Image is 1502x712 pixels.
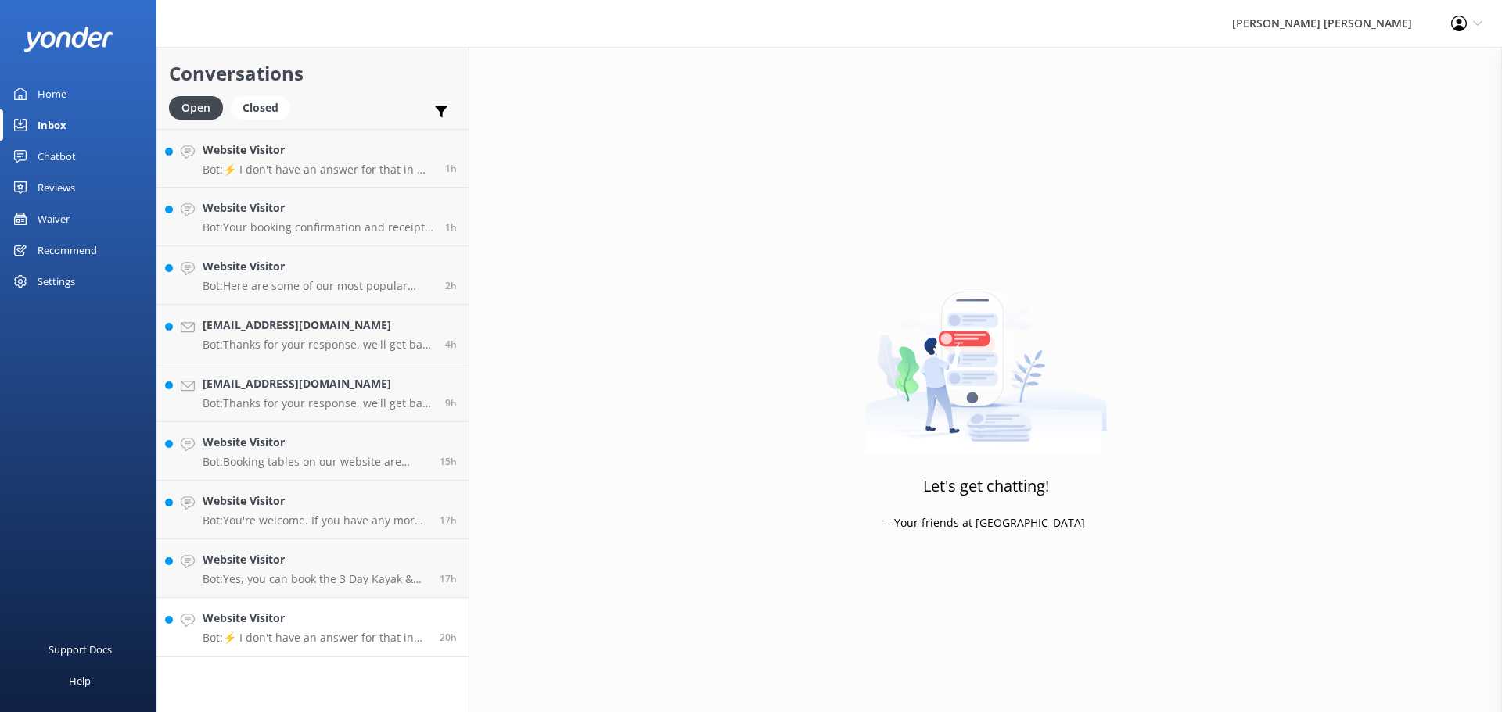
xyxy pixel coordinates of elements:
[203,338,433,352] p: Bot: Thanks for your response, we'll get back to you as soon as we can during opening hours.
[169,98,231,116] a: Open
[203,317,433,334] h4: [EMAIL_ADDRESS][DOMAIN_NAME]
[157,305,469,363] a: [EMAIL_ADDRESS][DOMAIN_NAME]Bot:Thanks for your response, we'll get back to you as soon as we can...
[49,634,112,665] div: Support Docs
[203,258,433,275] h4: Website Visitor
[203,279,433,293] p: Bot: Here are some of our most popular trips: - Our most popular multiday trip is the 3-Day Kayak...
[203,631,428,645] p: Bot: ⚡ I don't have an answer for that in my knowledge base. Please try and rephrase your questio...
[157,246,469,305] a: Website VisitorBot:Here are some of our most popular trips: - Our most popular multiday trip is t...
[203,492,428,510] h4: Website Visitor
[157,188,469,246] a: Website VisitorBot:Your booking confirmation and receipt may take up to 30 minutes to reach your ...
[203,396,433,410] p: Bot: Thanks for your response, we'll get back to you as soon as we can during opening hours.
[157,481,469,539] a: Website VisitorBot:You're welcome. If you have any more questions, feel free to ask!17h
[38,78,66,109] div: Home
[887,514,1085,531] p: - Your friends at [GEOGRAPHIC_DATA]
[157,422,469,481] a: Website VisitorBot:Booking tables on our website are updated regularly. If there is no availabili...
[231,98,298,116] a: Closed
[157,539,469,598] a: Website VisitorBot:Yes, you can book the 3 Day Kayak & Walk trip online at [URL][DOMAIN_NAME][PER...
[440,455,457,468] span: Sep 28 2025 08:38pm (UTC +13:00) Pacific/Auckland
[157,129,469,188] a: Website VisitorBot:⚡ I don't have an answer for that in my knowledge base. Please try and rephras...
[203,455,428,469] p: Bot: Booking tables on our website are updated regularly. If there is no availability for [DATE] ...
[203,141,433,159] h4: Website Visitor
[203,551,428,568] h4: Website Visitor
[865,259,1107,454] img: artwork of a man stealing a conversation from at giant smartphone
[445,338,457,351] span: Sep 29 2025 07:31am (UTC +13:00) Pacific/Auckland
[169,96,223,120] div: Open
[445,220,457,234] span: Sep 29 2025 10:43am (UTC +13:00) Pacific/Auckland
[169,59,457,88] h2: Conversations
[157,363,469,422] a: [EMAIL_ADDRESS][DOMAIN_NAME]Bot:Thanks for your response, we'll get back to you as soon as we can...
[445,162,457,175] span: Sep 29 2025 10:51am (UTC +13:00) Pacific/Auckland
[38,266,75,297] div: Settings
[203,375,433,392] h4: [EMAIL_ADDRESS][DOMAIN_NAME]
[203,572,428,586] p: Bot: Yes, you can book the 3 Day Kayak & Walk trip online at [URL][DOMAIN_NAME][PERSON_NAME].
[38,203,70,234] div: Waiver
[38,109,66,141] div: Inbox
[440,631,457,644] span: Sep 28 2025 03:17pm (UTC +13:00) Pacific/Auckland
[203,220,433,234] p: Bot: Your booking confirmation and receipt may take up to 30 minutes to reach your email inbox. C...
[38,234,97,266] div: Recommend
[38,172,75,203] div: Reviews
[203,610,428,627] h4: Website Visitor
[203,434,428,451] h4: Website Visitor
[69,665,91,696] div: Help
[203,199,433,216] h4: Website Visitor
[440,513,457,527] span: Sep 28 2025 06:46pm (UTC +13:00) Pacific/Auckland
[440,572,457,585] span: Sep 28 2025 06:32pm (UTC +13:00) Pacific/Auckland
[445,279,457,292] span: Sep 29 2025 09:27am (UTC +13:00) Pacific/Auckland
[157,598,469,657] a: Website VisitorBot:⚡ I don't have an answer for that in my knowledge base. Please try and rephras...
[923,474,1049,499] h3: Let's get chatting!
[231,96,290,120] div: Closed
[445,396,457,410] span: Sep 29 2025 02:14am (UTC +13:00) Pacific/Auckland
[203,163,433,177] p: Bot: ⚡ I don't have an answer for that in my knowledge base. Please try and rephrase your questio...
[38,141,76,172] div: Chatbot
[203,513,428,528] p: Bot: You're welcome. If you have any more questions, feel free to ask!
[23,27,113,52] img: yonder-white-logo.png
